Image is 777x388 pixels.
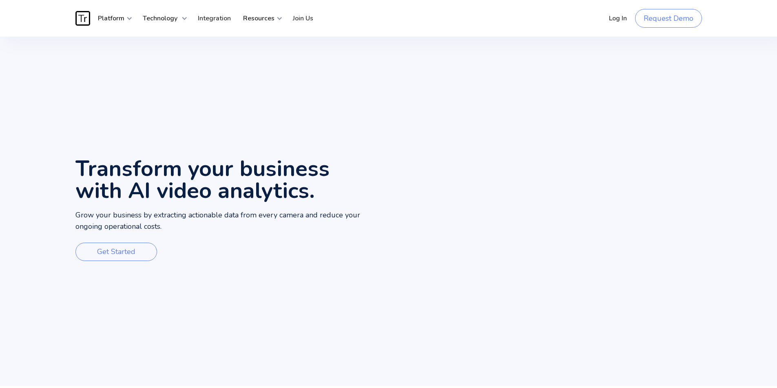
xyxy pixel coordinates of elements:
strong: Technology [143,14,177,23]
a: Log In [603,6,633,31]
a: Get Started [75,243,157,261]
div: Technology [137,6,188,31]
img: Traces Logo [75,11,90,26]
a: Request Demo [635,9,702,28]
strong: Platform [98,14,124,23]
div: Resources [237,6,283,31]
strong: Resources [243,14,274,23]
h1: Transform your business with AI video analytics. [75,158,389,202]
a: Integration [192,6,237,31]
a: home [75,11,92,26]
div: Platform [92,6,133,31]
a: Join Us [287,6,319,31]
p: Grow your business by extracting actionable data from every camera and reduce your ongoing operat... [75,210,389,232]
